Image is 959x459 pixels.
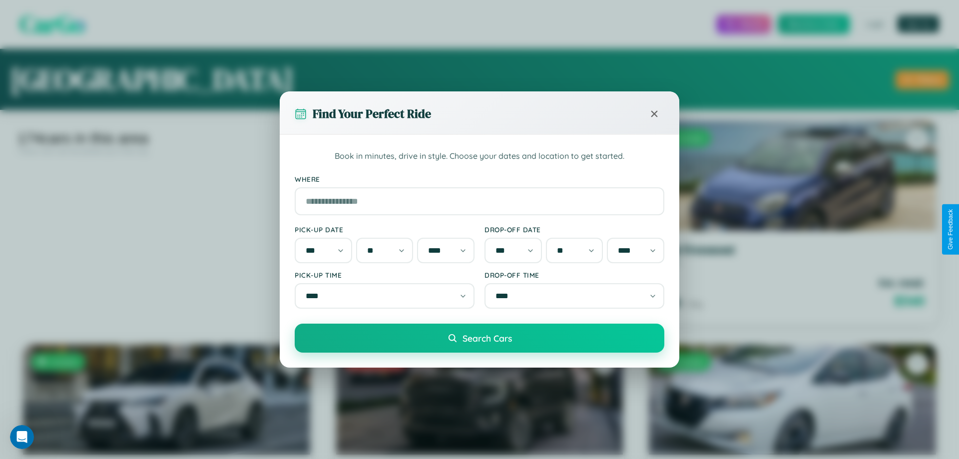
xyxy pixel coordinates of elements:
label: Pick-up Time [295,271,475,279]
label: Drop-off Date [484,225,664,234]
h3: Find Your Perfect Ride [313,105,431,122]
label: Drop-off Time [484,271,664,279]
label: Where [295,175,664,183]
p: Book in minutes, drive in style. Choose your dates and location to get started. [295,150,664,163]
label: Pick-up Date [295,225,475,234]
button: Search Cars [295,324,664,353]
span: Search Cars [463,333,512,344]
